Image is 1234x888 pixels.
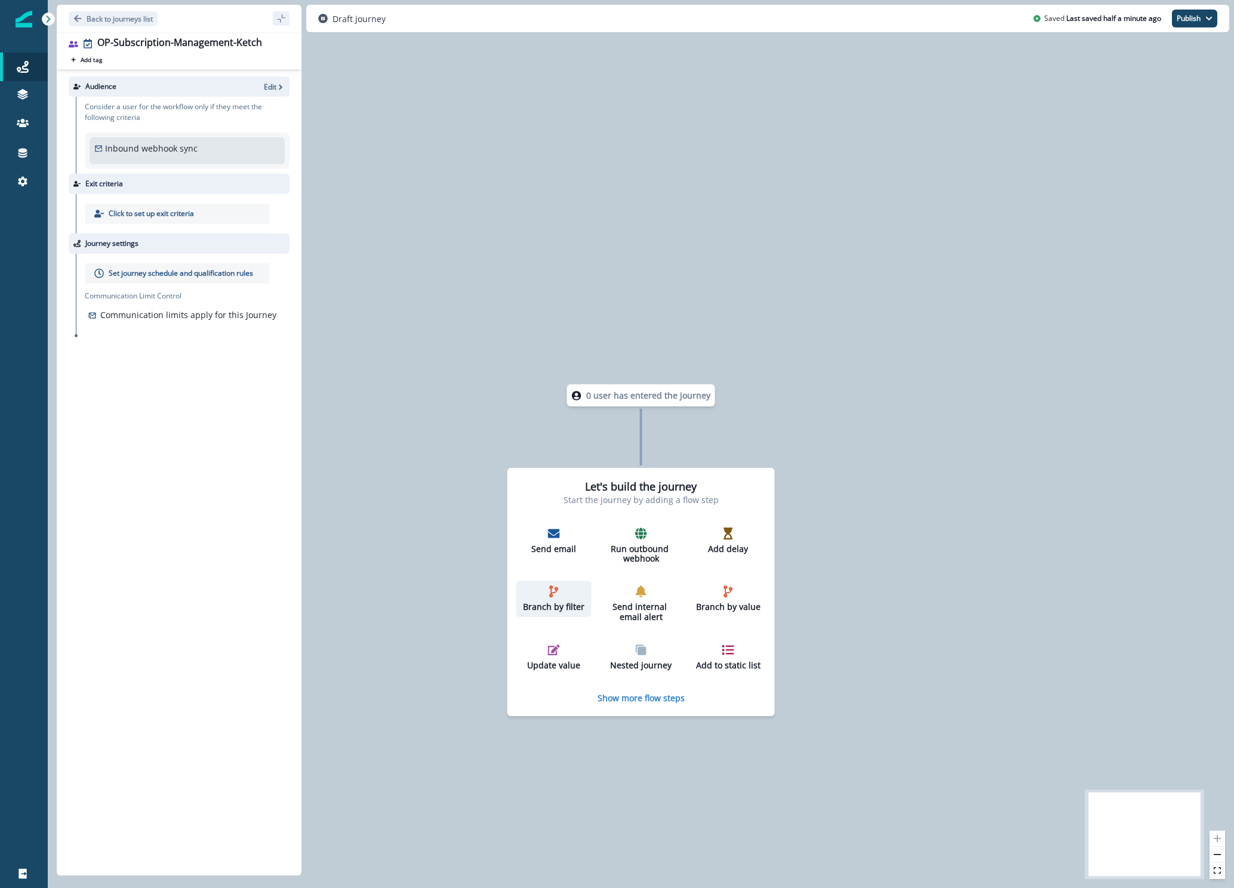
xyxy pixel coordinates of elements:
button: Update value [516,639,592,676]
div: Let's build the journeyStart the journey by adding a flow stepSend emailRun outbound webhookAdd d... [507,468,775,716]
button: sidebar collapse toggle [273,11,290,26]
button: Nested journey [604,639,679,676]
p: Nested journey [608,661,674,671]
p: Add to static list [696,661,761,671]
div: 0 user has entered the journey [527,384,756,406]
p: Set journey schedule and qualification rules [109,268,253,279]
p: Send internal email alert [608,602,674,622]
p: Consider a user for the workflow only if they meet the following criteria [85,101,290,123]
p: Draft journey [333,13,386,25]
button: zoom out [1210,847,1225,863]
p: Add tag [81,56,102,63]
p: Exit criteria [85,178,123,189]
p: Audience [85,81,116,92]
button: Run outbound webhook [604,523,679,569]
img: Inflection [16,11,32,27]
p: Communication Limit Control [85,291,290,301]
p: Add delay [696,544,761,554]
h2: Let's build the journey [585,480,697,494]
button: Send email [516,523,592,559]
p: Click to set up exit criteria [109,208,194,219]
p: Branch by filter [521,602,587,612]
p: Communication limits apply for this Journey [100,309,276,321]
button: fit view [1210,863,1225,879]
p: Send email [521,544,587,554]
button: Send internal email alert [604,581,679,627]
p: Start the journey by adding a flow step [564,494,719,506]
div: OP-Subscription-Management-Ketch [97,37,262,50]
p: Run outbound webhook [608,544,674,565]
button: Add to static list [691,639,766,676]
button: Edit [264,82,285,92]
p: Inbound webhook sync [105,142,198,155]
p: Journey settings [85,238,139,249]
p: Last saved half a minute ago [1066,13,1161,24]
button: Publish [1172,10,1217,27]
button: Branch by value [691,581,766,617]
button: Add tag [69,55,104,64]
button: Show more flow steps [598,692,685,704]
p: Saved [1044,13,1064,24]
p: Edit [264,82,276,92]
p: Branch by value [696,602,761,612]
p: Back to journeys list [87,14,153,24]
p: Update value [521,661,587,671]
button: Add delay [691,523,766,559]
button: Branch by filter [516,581,592,617]
button: Go back [69,11,158,26]
p: 0 user has entered the journey [586,389,710,402]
